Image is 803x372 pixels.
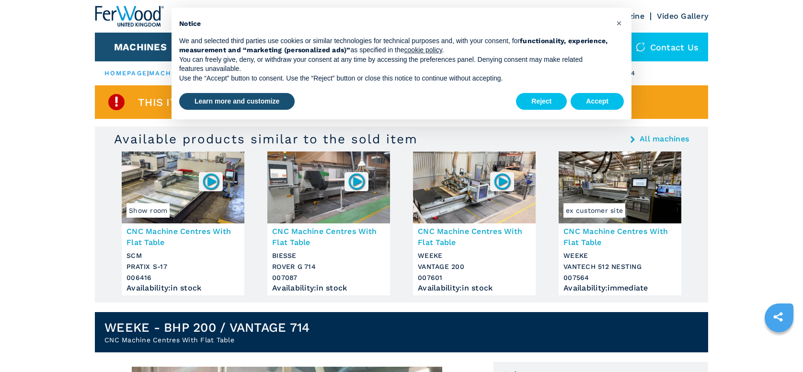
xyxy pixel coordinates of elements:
button: Close this notice [611,15,627,31]
h2: CNC Machine Centres With Flat Table [104,335,310,345]
a: CNC Machine Centres With Flat Table SCM PRATIX S-17Show room006416CNC Machine Centres With Flat T... [122,151,244,295]
div: Contact us [626,33,709,61]
a: sharethis [766,305,790,329]
div: Availability : in stock [126,286,240,291]
a: cookie policy [404,46,442,54]
div: Availability : immediate [563,286,677,291]
img: Ferwood [95,6,164,27]
button: Accept [571,93,624,110]
span: This item is already sold [138,97,290,108]
span: ex customer site [563,203,625,218]
a: All machines [640,135,689,143]
a: HOMEPAGE [104,70,147,77]
h2: Notice [179,19,608,29]
img: 007087 [347,172,366,191]
p: We and selected third parties use cookies or similar technologies for technical purposes and, wit... [179,36,608,55]
a: CNC Machine Centres With Flat Table WEEKE VANTECH 512 NESTINGex customer siteCNC Machine Centres ... [559,151,681,295]
h1: WEEKE - BHP 200 / VANTAGE 714 [104,320,310,335]
div: Availability : in stock [272,286,385,291]
span: Show room [126,203,170,218]
span: | [147,70,149,77]
button: Machines [114,41,167,53]
div: Availability : in stock [418,286,531,291]
h3: CNC Machine Centres With Flat Table [563,226,677,248]
img: CNC Machine Centres With Flat Table BIESSE ROVER G 714 [267,151,390,223]
a: CNC Machine Centres With Flat Table BIESSE ROVER G 714007087CNC Machine Centres With Flat TableBI... [267,151,390,295]
h3: CNC Machine Centres With Flat Table [126,226,240,248]
img: 006416 [202,172,220,191]
h3: WEEKE VANTECH 512 NESTING 007564 [563,250,677,283]
img: Contact us [636,42,645,52]
p: Use the “Accept” button to consent. Use the “Reject” button or close this notice to continue with... [179,74,608,83]
span: × [616,17,622,29]
img: CNC Machine Centres With Flat Table WEEKE VANTECH 512 NESTING [559,151,681,223]
h3: SCM PRATIX S-17 006416 [126,250,240,283]
a: Video Gallery [657,12,708,21]
a: machines [149,70,190,77]
p: You can freely give, deny, or withdraw your consent at any time by accessing the preferences pane... [179,55,608,74]
button: Learn more and customize [179,93,295,110]
img: CNC Machine Centres With Flat Table WEEKE VANTAGE 200 [413,151,536,223]
h3: CNC Machine Centres With Flat Table [418,226,531,248]
img: 007601 [493,172,512,191]
h3: Available products similar to the sold item [114,131,418,147]
a: CNC Machine Centres With Flat Table WEEKE VANTAGE 200007601CNC Machine Centres With Flat TableWEE... [413,151,536,295]
button: Reject [516,93,567,110]
strong: functionality, experience, measurement and “marketing (personalized ads)” [179,37,608,54]
img: SoldProduct [107,93,126,112]
h3: WEEKE VANTAGE 200 007601 [418,250,531,283]
img: CNC Machine Centres With Flat Table SCM PRATIX S-17 [122,151,244,223]
h3: CNC Machine Centres With Flat Table [272,226,385,248]
h3: BIESSE ROVER G 714 007087 [272,250,385,283]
